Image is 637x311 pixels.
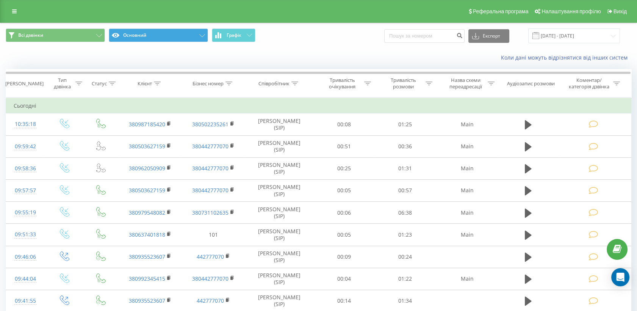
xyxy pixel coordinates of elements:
a: 380935523607 [129,297,165,304]
td: 01:23 [374,224,435,246]
div: Коментар/категорія дзвінка [567,77,611,90]
div: Тривалість розмови [383,77,424,90]
td: 00:04 [313,268,374,290]
a: 380962050909 [129,165,165,172]
td: 00:05 [313,224,374,246]
td: [PERSON_NAME] (SIP) [245,179,313,201]
span: Всі дзвінки [18,32,43,38]
td: 00:57 [374,179,435,201]
div: 09:59:42 [14,139,38,154]
div: 09:44:04 [14,272,38,286]
div: 09:58:36 [14,161,38,176]
td: 01:22 [374,268,435,290]
div: Аудіозапис розмови [507,80,555,87]
a: 442777070 [197,253,224,260]
div: Тип дзвінка [52,77,73,90]
button: Експорт [468,29,509,43]
span: Вихід [614,8,627,14]
td: 00:06 [313,202,374,224]
a: 380442777070 [192,165,229,172]
button: Всі дзвінки [6,28,105,42]
td: Main [435,202,499,224]
a: 380442777070 [192,143,229,150]
a: 380502235261 [192,121,229,128]
div: Статус [92,80,107,87]
a: 380503627159 [129,143,165,150]
a: 380731102635 [192,209,229,216]
td: Main [435,179,499,201]
td: 01:31 [374,157,435,179]
td: Main [435,135,499,157]
td: Сьогодні [6,98,631,113]
td: [PERSON_NAME] (SIP) [245,157,313,179]
button: Графік [212,28,255,42]
td: [PERSON_NAME] (SIP) [245,246,313,268]
td: [PERSON_NAME] (SIP) [245,135,313,157]
span: Реферальна програма [473,8,529,14]
a: 380442777070 [192,187,229,194]
div: Тривалість очікування [322,77,362,90]
td: Main [435,113,499,135]
td: 00:08 [313,113,374,135]
td: Main [435,268,499,290]
div: 09:55:19 [14,205,38,220]
a: 380935523607 [129,253,165,260]
a: 380442777070 [192,275,229,282]
td: 00:36 [374,135,435,157]
div: 09:57:57 [14,183,38,198]
td: [PERSON_NAME] (SIP) [245,224,313,246]
span: Налаштування профілю [542,8,601,14]
td: 00:05 [313,179,374,201]
div: Open Intercom Messenger [611,268,629,286]
input: Пошук за номером [384,29,465,43]
div: 10:35:18 [14,117,38,132]
td: 101 [182,224,245,246]
div: [PERSON_NAME] [5,80,44,87]
td: 00:25 [313,157,374,179]
a: Коли дані можуть відрізнятися вiд інших систем [501,54,631,61]
div: Клієнт [138,80,152,87]
a: 380987185420 [129,121,165,128]
span: Графік [227,33,241,38]
td: Main [435,224,499,246]
div: 09:51:33 [14,227,38,242]
td: 00:51 [313,135,374,157]
td: 00:09 [313,246,374,268]
a: 380992345415 [129,275,165,282]
a: 380637401818 [129,231,165,238]
a: 380979548082 [129,209,165,216]
td: 06:38 [374,202,435,224]
div: Співробітник [258,80,290,87]
div: Назва схеми переадресації [445,77,486,90]
td: 01:25 [374,113,435,135]
td: [PERSON_NAME] (SIP) [245,113,313,135]
td: [PERSON_NAME] (SIP) [245,268,313,290]
div: 09:46:06 [14,250,38,264]
td: 00:24 [374,246,435,268]
div: Бізнес номер [193,80,224,87]
td: [PERSON_NAME] (SIP) [245,202,313,224]
a: 442777070 [197,297,224,304]
button: Основний [109,28,208,42]
td: Main [435,157,499,179]
a: 380503627159 [129,187,165,194]
div: 09:41:55 [14,294,38,308]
